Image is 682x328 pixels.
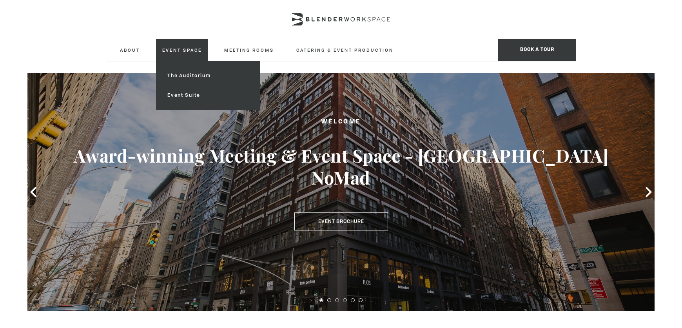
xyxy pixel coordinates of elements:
[59,117,623,127] h2: Welcome
[290,39,400,61] a: Catering & Event Production
[161,66,255,85] a: The Auditorium
[294,212,388,230] a: Event Brochure
[114,39,146,61] a: About
[59,145,623,188] h3: Award-winning Meeting & Event Space - [GEOGRAPHIC_DATA] NoMad
[643,290,682,328] iframe: Chat Widget
[161,85,255,105] a: Event Suite
[156,39,208,61] a: Event Space
[498,39,576,61] span: Book a tour
[218,39,280,61] a: Meeting Rooms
